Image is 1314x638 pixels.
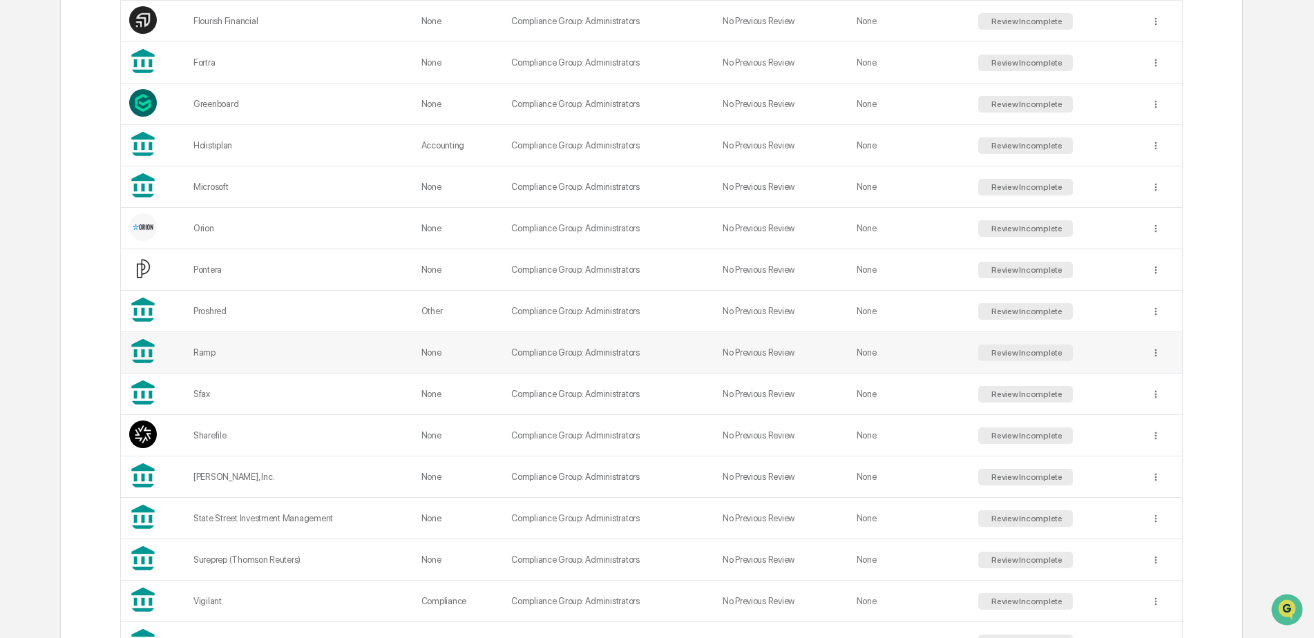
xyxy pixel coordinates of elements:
[714,291,848,332] td: No Previous Review
[413,166,503,208] td: None
[714,415,848,456] td: No Previous Review
[848,84,970,125] td: None
[989,58,1063,68] div: Review Incomplete
[413,42,503,84] td: None
[503,456,714,498] td: Compliance Group: Administrators
[989,389,1063,399] div: Review Incomplete
[413,84,503,125] td: None
[129,213,157,241] img: Vendor Logo
[989,472,1063,482] div: Review Incomplete
[714,498,848,539] td: No Previous Review
[14,175,36,197] img: Steve.Lennart
[848,415,970,456] td: None
[848,166,970,208] td: None
[62,119,190,130] div: We're available if you need us!
[503,42,714,84] td: Compliance Group: Administrators
[186,225,191,236] span: •
[503,415,714,456] td: Compliance Group: Administrators
[503,125,714,166] td: Compliance Group: Administrators
[193,596,405,606] div: Vigilant
[129,89,157,117] img: Vendor Logo
[714,249,848,291] td: No Previous Review
[413,208,503,249] td: None
[714,208,848,249] td: No Previous Review
[989,307,1063,316] div: Review Incomplete
[186,188,191,199] span: •
[193,188,222,199] span: [DATE]
[193,264,405,275] div: Pontera
[413,456,503,498] td: None
[714,125,848,166] td: No Previous Review
[714,374,848,415] td: No Previous Review
[114,282,171,296] span: Attestations
[193,99,405,109] div: Greenboard
[848,249,970,291] td: None
[193,513,405,523] div: State Street Investment Management
[848,208,970,249] td: None
[193,472,405,482] div: [PERSON_NAME], Inc.
[1270,592,1307,630] iframe: Open customer support
[129,420,157,448] img: Vendor Logo
[193,554,405,565] div: Sureprep (Thomson Reuters)
[989,99,1063,109] div: Review Incomplete
[503,84,714,125] td: Compliance Group: Administrators
[8,303,93,328] a: 🔎Data Lookup
[503,539,714,581] td: Compliance Group: Administrators
[413,1,503,42] td: None
[848,125,970,166] td: None
[413,498,503,539] td: None
[29,106,54,130] img: 4531339965365_218c74b014194aa58b9b_72.jpg
[43,188,183,199] span: [PERSON_NAME].[PERSON_NAME]
[989,265,1063,275] div: Review Incomplete
[989,141,1063,151] div: Review Incomplete
[714,1,848,42] td: No Previous Review
[62,106,227,119] div: Start new chat
[503,374,714,415] td: Compliance Group: Administrators
[714,166,848,208] td: No Previous Review
[848,374,970,415] td: None
[14,106,39,130] img: 1746055101610-c473b297-6a78-478c-a979-82029cc54cd1
[848,1,970,42] td: None
[137,342,167,353] span: Pylon
[714,42,848,84] td: No Previous Review
[989,555,1063,565] div: Review Incomplete
[503,166,714,208] td: Compliance Group: Administrators
[989,182,1063,192] div: Review Incomplete
[503,249,714,291] td: Compliance Group: Administrators
[14,310,25,321] div: 🔎
[129,255,157,282] img: Vendor Logo
[714,84,848,125] td: No Previous Review
[193,389,405,399] div: Sfax
[989,514,1063,523] div: Review Incomplete
[413,125,503,166] td: Accounting
[413,291,503,332] td: Other
[503,291,714,332] td: Compliance Group: Administrators
[503,498,714,539] td: Compliance Group: Administrators
[848,332,970,374] td: None
[989,224,1063,233] div: Review Incomplete
[193,57,405,68] div: Fortra
[193,182,405,192] div: Microsoft
[848,42,970,84] td: None
[193,225,222,236] span: [DATE]
[714,456,848,498] td: No Previous Review
[14,153,93,164] div: Past conversations
[129,6,157,34] img: Vendor Logo
[193,16,405,26] div: Flourish Financial
[97,342,167,353] a: Powered byPylon
[848,498,970,539] td: None
[193,223,405,233] div: Orion
[14,212,36,234] img: Steve.Lennart
[989,348,1063,358] div: Review Incomplete
[14,284,25,295] div: 🖐️
[848,581,970,622] td: None
[193,347,405,358] div: Ramp
[28,309,87,322] span: Data Lookup
[14,29,251,51] p: How can we help?
[413,374,503,415] td: None
[193,430,405,441] div: Sharefile
[503,332,714,374] td: Compliance Group: Administrators
[503,208,714,249] td: Compliance Group: Administrators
